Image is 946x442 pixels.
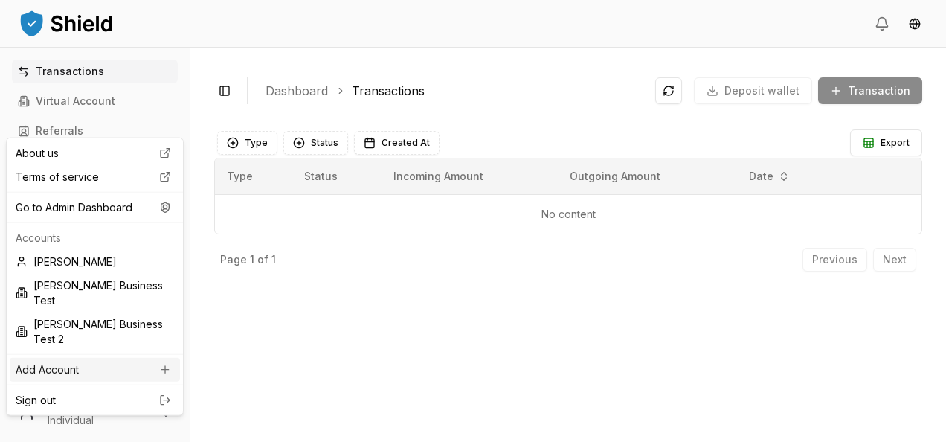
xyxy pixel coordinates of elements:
div: Go to Admin Dashboard [10,196,180,220]
div: [PERSON_NAME] Business Test 2 [10,313,180,351]
a: Add Account [10,358,180,382]
a: About us [10,141,180,165]
p: Accounts [16,231,174,246]
a: Terms of service [10,165,180,189]
a: Sign out [16,393,174,408]
div: [PERSON_NAME] [10,250,180,274]
div: [PERSON_NAME] Business Test [10,274,180,313]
